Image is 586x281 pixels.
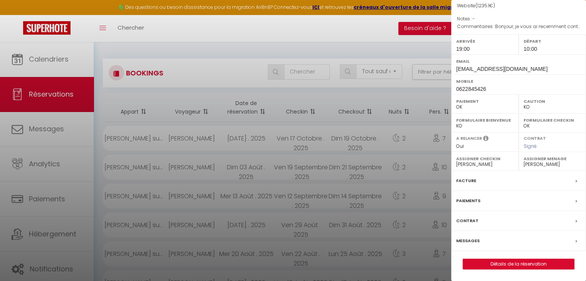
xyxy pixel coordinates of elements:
[456,57,581,65] label: Email
[524,155,581,162] label: Assigner Menage
[475,2,495,9] span: ( €)
[472,15,475,22] span: -
[456,217,479,225] label: Contrat
[524,116,581,124] label: Formulaire Checkin
[456,37,514,45] label: Arrivée
[524,97,581,105] label: Caution
[457,15,580,23] p: Notes :
[456,116,514,124] label: Formulaire Bienvenue
[463,259,574,269] button: Détails de la réservation
[456,135,482,142] label: A relancer
[456,97,514,105] label: Paiement
[524,135,546,140] label: Contrat
[456,46,470,52] span: 19:00
[463,259,574,269] a: Détails de la réservation
[524,37,581,45] label: Départ
[456,66,547,72] span: [EMAIL_ADDRESS][DOMAIN_NAME]
[524,46,537,52] span: 10:00
[6,3,29,26] button: Ouvrir le widget de chat LiveChat
[524,143,537,149] span: Signé
[477,2,489,9] span: 1235.1
[456,77,581,85] label: Mobile
[456,197,480,205] label: Paiements
[457,2,580,10] div: Website
[483,135,489,144] i: Sélectionner OUI si vous souhaiter envoyer les séquences de messages post-checkout
[456,237,480,245] label: Messages
[456,177,476,185] label: Facture
[456,155,514,162] label: Assigner Checkin
[456,86,486,92] span: 0622845426
[457,23,580,30] p: Commentaires :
